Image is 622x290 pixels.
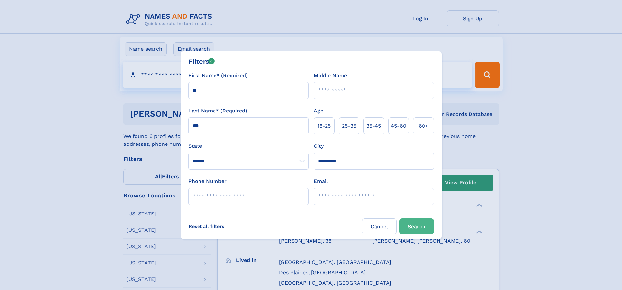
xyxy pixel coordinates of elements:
[314,142,324,150] label: City
[188,107,247,115] label: Last Name* (Required)
[314,178,328,185] label: Email
[342,122,356,130] span: 25‑35
[188,57,215,66] div: Filters
[317,122,331,130] span: 18‑25
[314,107,323,115] label: Age
[366,122,381,130] span: 35‑45
[362,218,397,234] label: Cancel
[399,218,434,234] button: Search
[314,72,347,79] label: Middle Name
[188,142,309,150] label: State
[184,218,229,234] label: Reset all filters
[419,122,428,130] span: 60+
[188,72,248,79] label: First Name* (Required)
[188,178,227,185] label: Phone Number
[391,122,406,130] span: 45‑60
